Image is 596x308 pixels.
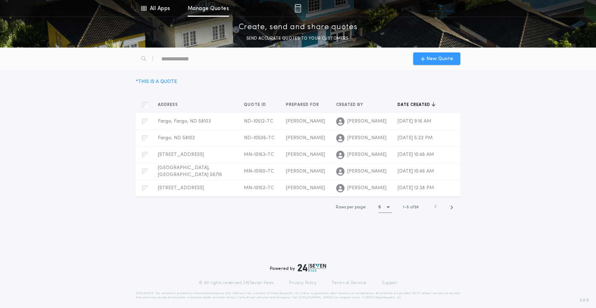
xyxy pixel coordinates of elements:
img: vs-icon [428,5,454,12]
div: Powered by [270,264,326,272]
span: [PERSON_NAME] [347,151,386,158]
span: MN-10163-TC [244,152,274,157]
span: [PERSON_NAME] [286,169,325,174]
button: 5 [378,202,392,213]
span: [PERSON_NAME] [347,185,386,192]
p: SEND ACCURATE QUOTES TO YOUR CUSTOMERS. [246,35,350,42]
span: [DATE] 12:38 PM [398,185,434,191]
p: Create, send and share quotes [239,22,358,33]
span: Fargo, Fargo, ND 58103 [158,119,211,124]
a: [URL][DOMAIN_NAME] [299,296,333,299]
span: of 38 [410,204,419,210]
a: Privacy Policy [289,280,317,286]
span: [GEOGRAPHIC_DATA], [GEOGRAPHIC_DATA] 56716 [158,165,222,177]
span: MN-10152-TC [244,185,274,191]
span: 3.8.0 [580,297,589,303]
button: Created by [336,101,368,108]
span: [DATE] 9:16 AM [398,119,431,124]
span: MN-10160-TC [244,169,274,174]
p: © All rights reserved. 24|Seven Fees [199,280,274,286]
span: Created by [336,102,365,108]
span: Date created [398,102,432,108]
p: DISCLAIMER: This estimate is provided for informational purposes only. 24|Seven Fees, a product o... [136,291,460,300]
span: [PERSON_NAME] [286,119,325,124]
span: [DATE] 10:46 AM [398,169,434,174]
button: Quote ID [244,101,271,108]
span: Address [158,102,179,108]
span: [PERSON_NAME] [347,135,386,142]
div: * THIS IS A QUOTE. [136,78,178,85]
span: New Quote [426,55,453,63]
span: 5 [407,205,409,209]
a: Support [382,280,397,286]
span: [PERSON_NAME] [347,118,386,125]
span: [PERSON_NAME] [286,185,325,191]
span: [DATE] 5:22 PM [398,135,433,141]
span: Quote ID [244,102,267,108]
button: Address [158,101,183,108]
button: Date created [398,101,435,108]
button: New Quote [413,52,460,65]
img: img [295,4,301,13]
h1: 5 [378,204,381,211]
span: [DATE] 10:48 AM [398,152,434,157]
span: [PERSON_NAME] [286,152,325,157]
span: Rows per page: [336,205,367,209]
span: ND-10512-TC [244,119,273,124]
span: [STREET_ADDRESS] [158,185,204,191]
span: [PERSON_NAME] [286,135,325,141]
span: Fargo, ND 58102 [158,135,195,141]
span: [STREET_ADDRESS] [158,152,204,157]
a: Terms of Service [332,280,366,286]
span: [PERSON_NAME] [347,168,386,175]
span: ND-10506-TC [244,135,275,141]
span: Prepared for [286,102,321,108]
img: logo [298,264,326,272]
span: 1 [403,205,404,209]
